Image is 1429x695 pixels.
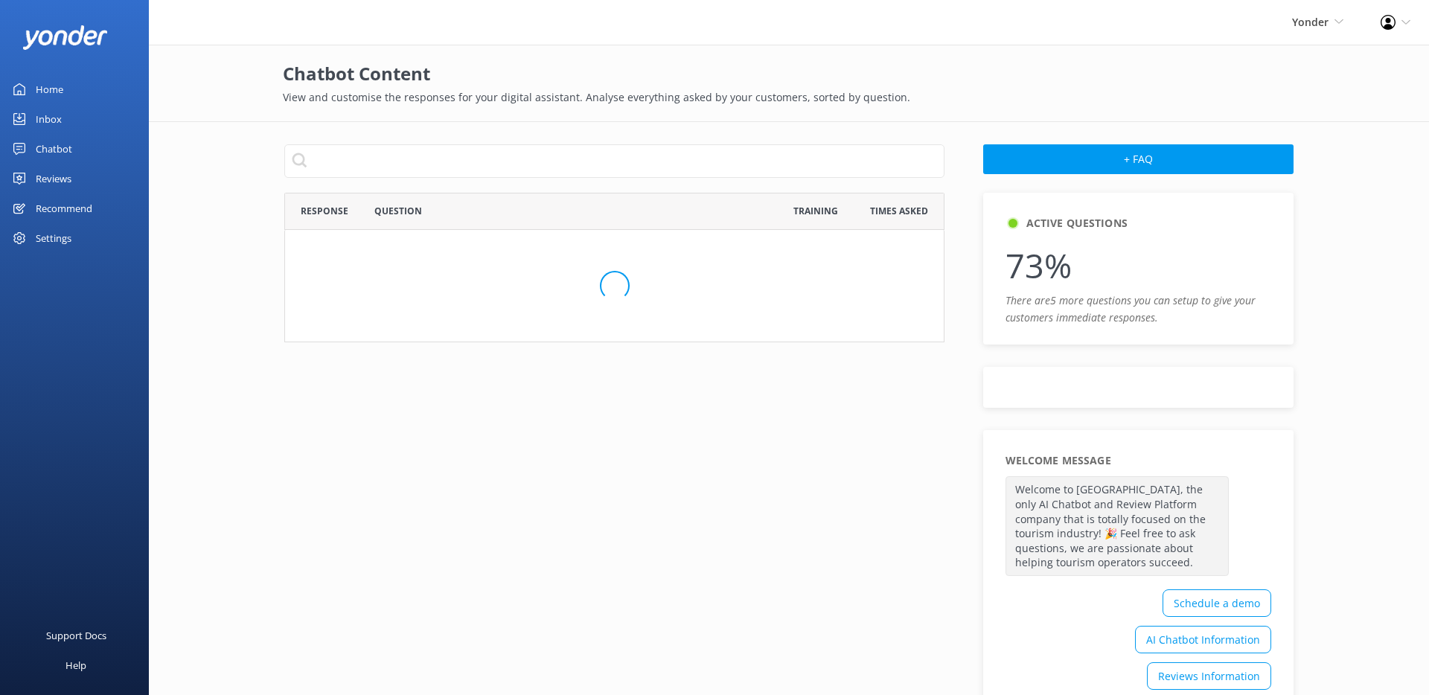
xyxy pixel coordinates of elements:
span: Times Asked [870,204,928,218]
div: Chatbot [36,134,72,164]
img: yonder-white-logo.png [22,25,108,50]
p: Welcome to [GEOGRAPHIC_DATA], the only AI Chatbot and Review Platform company that is totally foc... [1006,476,1229,576]
div: AI Chatbot Information [1135,626,1271,653]
span: Question [374,204,422,218]
span: Yonder [1292,15,1329,29]
div: grid [284,230,944,342]
h5: Active Questions [1026,215,1128,231]
div: Inbox [36,104,62,134]
p: View and customise the responses for your digital assistant. Analyse everything asked by your cus... [283,89,1295,106]
div: Reviews Information [1147,662,1271,690]
div: Help [65,650,86,680]
div: Support Docs [46,621,106,650]
div: Schedule a demo [1163,589,1271,617]
i: There are 5 more questions you can setup to give your customers immediate responses. [1006,293,1256,324]
h5: Welcome Message [1006,452,1111,469]
div: Settings [36,223,71,253]
p: 73% [1006,239,1271,292]
span: Training [793,204,838,218]
h2: Chatbot Content [283,60,1295,88]
div: Home [36,74,63,104]
div: Recommend [36,193,92,223]
span: Response [301,204,348,218]
button: + FAQ [983,144,1294,174]
div: Reviews [36,164,71,193]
